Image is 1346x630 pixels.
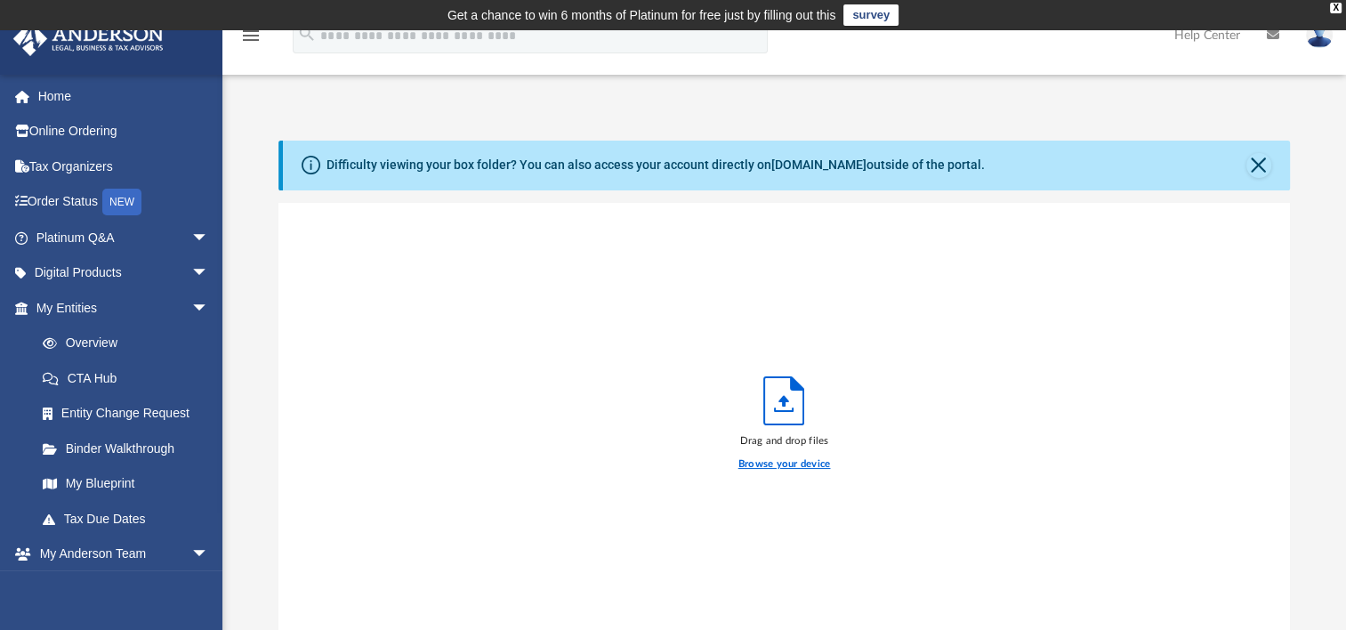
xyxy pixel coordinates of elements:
div: NEW [102,189,141,215]
button: Close [1246,153,1271,178]
a: My Anderson Teamarrow_drop_down [12,537,227,572]
a: Online Ordering [12,114,236,149]
a: Order StatusNEW [12,184,236,221]
a: Tax Organizers [12,149,236,184]
i: menu [240,25,262,46]
a: My Entitiesarrow_drop_down [12,290,236,326]
div: Get a chance to win 6 months of Platinum for free just by filling out this [447,4,836,26]
a: Overview [25,326,236,361]
a: CTA Hub [25,360,236,396]
span: arrow_drop_down [191,220,227,256]
img: Anderson Advisors Platinum Portal [8,21,169,56]
a: menu [240,34,262,46]
span: arrow_drop_down [191,290,227,327]
a: My Blueprint [25,466,227,502]
img: User Pic [1306,22,1333,48]
span: arrow_drop_down [191,537,227,573]
a: survey [843,4,899,26]
a: Tax Due Dates [25,501,236,537]
span: arrow_drop_down [191,255,227,292]
a: Digital Productsarrow_drop_down [12,255,236,291]
a: Platinum Q&Aarrow_drop_down [12,220,236,255]
a: Home [12,78,236,114]
a: [DOMAIN_NAME] [771,157,866,172]
i: search [297,24,317,44]
label: Browse your device [738,456,831,472]
div: Difficulty viewing your box folder? You can also access your account directly on outside of the p... [326,156,985,174]
div: close [1330,3,1342,13]
a: Binder Walkthrough [25,431,236,466]
div: Drag and drop files [738,433,831,449]
a: Entity Change Request [25,396,236,432]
